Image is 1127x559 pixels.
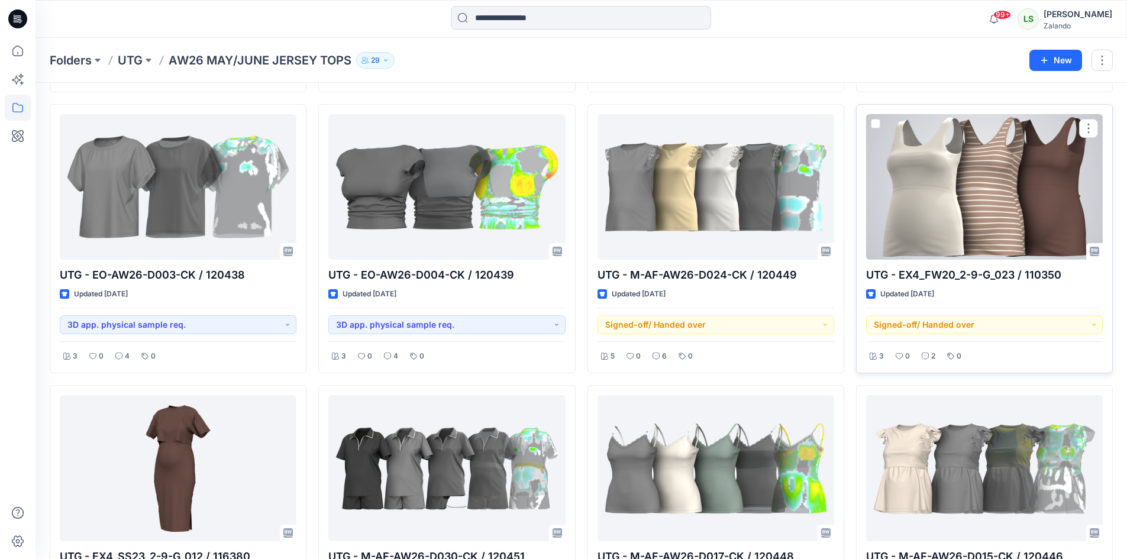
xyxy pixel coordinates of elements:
[612,288,666,300] p: Updated [DATE]
[371,54,380,67] p: 29
[341,350,346,363] p: 3
[905,350,910,363] p: 0
[880,288,934,300] p: Updated [DATE]
[367,350,372,363] p: 0
[611,350,615,363] p: 5
[419,350,424,363] p: 0
[1044,7,1112,21] div: [PERSON_NAME]
[598,395,834,541] a: UTG - M-AF-AW26-D017-CK / 120448
[1029,50,1082,71] button: New
[1018,8,1039,30] div: LS
[1044,21,1112,30] div: Zalando
[356,52,395,69] button: 29
[74,288,128,300] p: Updated [DATE]
[169,52,351,69] p: AW26 MAY/JUNE JERSEY TOPS
[993,10,1011,20] span: 99+
[688,350,693,363] p: 0
[118,52,143,69] a: UTG
[598,267,834,283] p: UTG - M-AF-AW26-D024-CK / 120449
[879,350,884,363] p: 3
[866,267,1103,283] p: UTG - EX4_FW20_2-9-G_023 / 110350
[662,350,667,363] p: 6
[636,350,641,363] p: 0
[343,288,396,300] p: Updated [DATE]
[957,350,961,363] p: 0
[866,114,1103,260] a: UTG - EX4_FW20_2-9-G_023 / 110350
[151,350,156,363] p: 0
[866,395,1103,541] a: UTG - M-AF-AW26-D015-CK / 120446
[393,350,398,363] p: 4
[931,350,935,363] p: 2
[60,267,296,283] p: UTG - EO-AW26-D003-CK / 120438
[328,395,565,541] a: UTG - M-AF-AW26-D030-CK / 120451
[328,114,565,260] a: UTG - EO-AW26-D004-CK / 120439
[598,114,834,260] a: UTG - M-AF-AW26-D024-CK / 120449
[50,52,92,69] a: Folders
[73,350,77,363] p: 3
[60,395,296,541] a: UTG - EX4_SS23_2-9-G_012 / 116380
[60,114,296,260] a: UTG - EO-AW26-D003-CK / 120438
[99,350,104,363] p: 0
[328,267,565,283] p: UTG - EO-AW26-D004-CK / 120439
[125,350,130,363] p: 4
